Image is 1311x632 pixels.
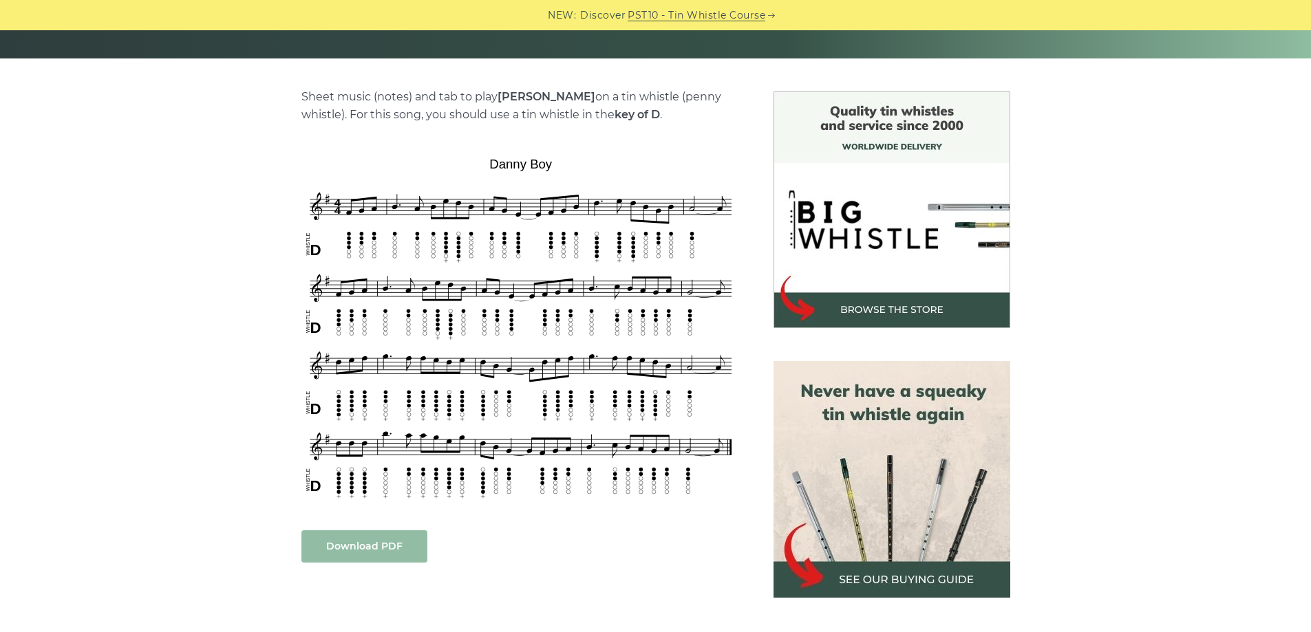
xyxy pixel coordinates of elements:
a: PST10 - Tin Whistle Course [628,8,765,23]
p: Sheet music (notes) and tab to play on a tin whistle (penny whistle). For this song, you should u... [301,88,740,124]
strong: [PERSON_NAME] [498,90,595,103]
a: Download PDF [301,530,427,563]
img: BigWhistle Tin Whistle Store [774,91,1010,328]
strong: key of D [615,108,660,121]
span: Discover [580,8,626,23]
img: tin whistle buying guide [774,361,1010,598]
img: Danny Boy Tin Whistle Tab & Sheet Music [301,152,740,502]
span: NEW: [548,8,576,23]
